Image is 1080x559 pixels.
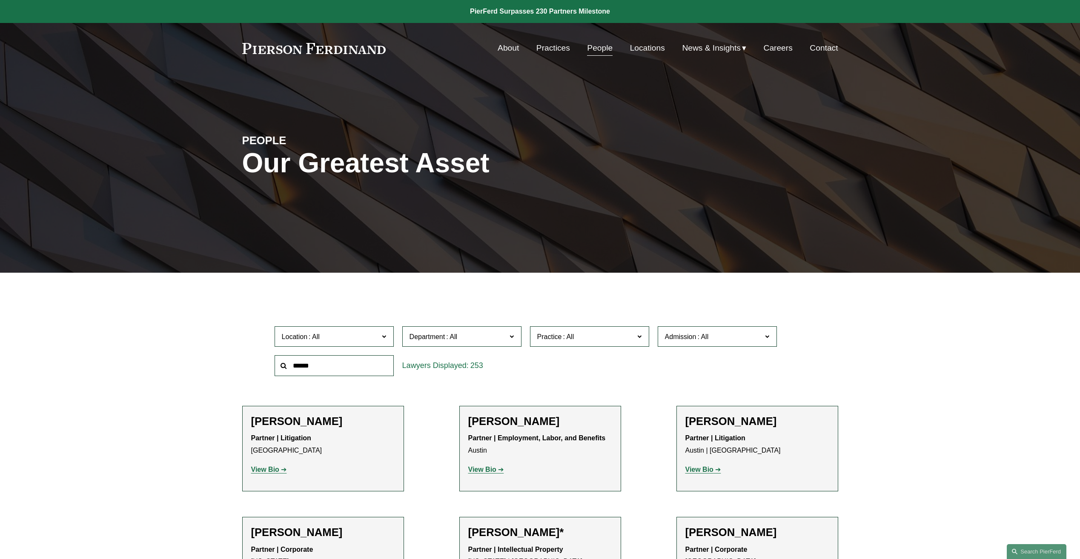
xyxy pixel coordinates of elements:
[468,466,504,473] a: View Bio
[251,432,395,457] p: [GEOGRAPHIC_DATA]
[242,148,639,179] h1: Our Greatest Asset
[630,40,665,56] a: Locations
[685,432,829,457] p: Austin | [GEOGRAPHIC_DATA]
[685,466,713,473] strong: View Bio
[251,434,311,442] strong: Partner | Litigation
[810,40,838,56] a: Contact
[1007,544,1066,559] a: Search this site
[468,526,612,539] h2: [PERSON_NAME]*
[251,466,279,473] strong: View Bio
[685,546,748,553] strong: Partner | Corporate
[470,361,483,370] span: 253
[685,415,829,428] h2: [PERSON_NAME]
[665,333,696,340] span: Admission
[251,546,313,553] strong: Partner | Corporate
[468,432,612,457] p: Austin
[587,40,613,56] a: People
[682,40,746,56] a: folder dropdown
[764,40,793,56] a: Careers
[468,466,496,473] strong: View Bio
[282,333,308,340] span: Location
[468,546,563,553] strong: Partner | Intellectual Property
[685,526,829,539] h2: [PERSON_NAME]
[410,333,445,340] span: Department
[251,526,395,539] h2: [PERSON_NAME]
[685,434,745,442] strong: Partner | Litigation
[682,41,741,56] span: News & Insights
[242,134,391,147] h4: PEOPLE
[251,466,287,473] a: View Bio
[468,434,606,442] strong: Partner | Employment, Labor, and Benefits
[536,40,570,56] a: Practices
[498,40,519,56] a: About
[685,466,721,473] a: View Bio
[251,415,395,428] h2: [PERSON_NAME]
[537,333,562,340] span: Practice
[468,415,612,428] h2: [PERSON_NAME]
